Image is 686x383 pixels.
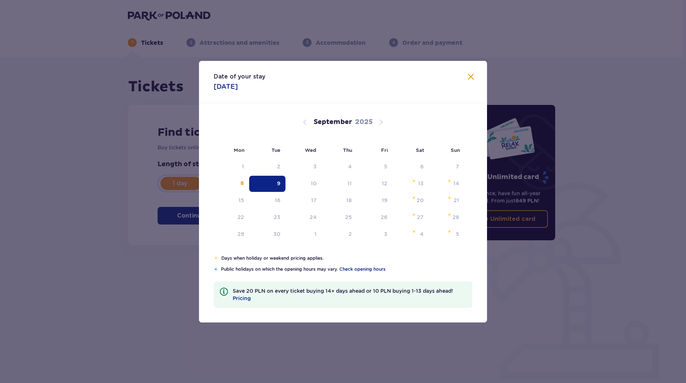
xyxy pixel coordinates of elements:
div: 13 [418,180,424,187]
td: Thursday, September 18, 2025 [322,193,357,209]
small: Thu [343,147,352,153]
td: Wednesday, September 17, 2025 [285,193,322,209]
td: Friday, October 3, 2025 [357,226,392,242]
div: 5 [384,163,387,170]
div: 10 [311,180,317,187]
div: 11 [347,180,352,187]
div: 30 [273,230,280,238]
td: Saturday, September 27, 2025 [392,209,429,226]
div: 1 [242,163,244,170]
td: Monday, September 8, 2025 [214,176,249,192]
p: 2025 [355,118,373,127]
div: 29 [237,230,244,238]
div: 23 [274,214,280,221]
div: 3 [384,230,387,238]
div: 19 [382,197,387,204]
small: Sat [416,147,424,153]
div: Calendar [199,103,487,255]
td: Thursday, September 25, 2025 [322,209,357,226]
div: 6 [420,163,424,170]
td: Monday, September 29, 2025 [214,226,249,242]
div: 20 [417,197,424,204]
div: 16 [275,197,280,204]
div: 4 [348,163,352,170]
td: Not available. Wednesday, September 3, 2025 [285,159,322,175]
div: 2 [348,230,352,238]
div: 18 [346,197,352,204]
td: Wednesday, September 10, 2025 [285,176,322,192]
div: 9 [277,180,280,187]
div: 12 [382,180,387,187]
td: Sunday, September 14, 2025 [429,176,464,192]
div: 25 [345,214,352,221]
td: Thursday, October 2, 2025 [322,226,357,242]
small: Mon [234,147,244,153]
div: 8 [240,180,244,187]
td: Tuesday, September 23, 2025 [249,209,285,226]
td: Monday, September 22, 2025 [214,209,249,226]
div: 27 [417,214,424,221]
td: Sunday, September 28, 2025 [429,209,464,226]
td: Not available. Monday, September 1, 2025 [214,159,249,175]
td: Sunday, September 21, 2025 [429,193,464,209]
small: Fri [381,147,388,153]
div: 22 [237,214,244,221]
td: Sunday, October 5, 2025 [429,226,464,242]
div: 17 [311,197,317,204]
td: Tuesday, September 16, 2025 [249,193,285,209]
td: Friday, September 26, 2025 [357,209,392,226]
td: Wednesday, October 1, 2025 [285,226,322,242]
td: Wednesday, September 24, 2025 [285,209,322,226]
td: Selected. Tuesday, September 9, 2025 [249,176,285,192]
small: Tue [272,147,280,153]
td: Monday, September 15, 2025 [214,193,249,209]
div: 24 [310,214,317,221]
small: Wed [305,147,316,153]
td: Thursday, September 11, 2025 [322,176,357,192]
div: 4 [420,230,424,238]
div: 1 [314,230,317,238]
td: Not available. Thursday, September 4, 2025 [322,159,357,175]
td: Saturday, September 20, 2025 [392,193,429,209]
td: Tuesday, September 30, 2025 [249,226,285,242]
td: Friday, September 19, 2025 [357,193,392,209]
td: Not available. Saturday, September 6, 2025 [392,159,429,175]
td: Not available. Friday, September 5, 2025 [357,159,392,175]
div: 3 [313,163,317,170]
p: September [314,118,352,127]
td: Saturday, October 4, 2025 [392,226,429,242]
td: Saturday, September 13, 2025 [392,176,429,192]
div: 15 [239,197,244,204]
td: Not available. Tuesday, September 2, 2025 [249,159,285,175]
div: 26 [381,214,387,221]
td: Friday, September 12, 2025 [357,176,392,192]
div: 2 [277,163,280,170]
td: Not available. Sunday, September 7, 2025 [429,159,464,175]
